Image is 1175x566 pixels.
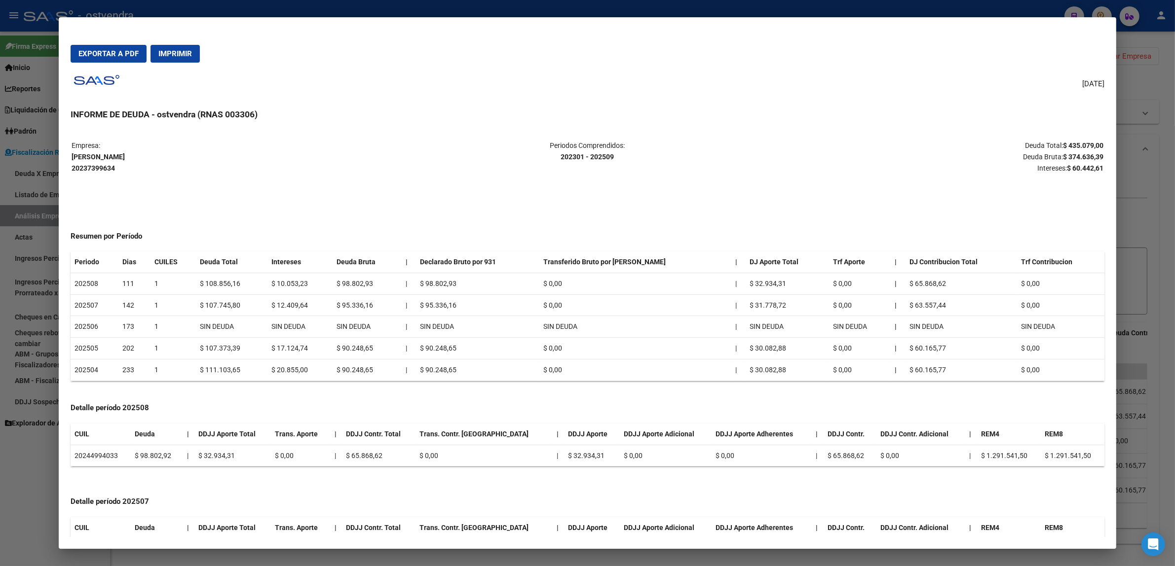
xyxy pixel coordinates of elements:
[151,294,196,316] td: 1
[965,517,977,538] th: |
[158,49,192,58] span: Imprimir
[331,517,342,538] th: |
[71,294,118,316] td: 202507
[131,424,183,445] th: Deuda
[746,273,829,294] td: $ 32.934,31
[71,108,1104,121] h3: INFORME DE DEUDA - ostvendra (RNAS 003306)
[1017,294,1104,316] td: $ 0,00
[1141,532,1165,556] div: Open Intercom Messenger
[539,251,731,273] th: Transferido Bruto por [PERSON_NAME]
[416,316,539,338] td: SIN DEUDA
[331,445,342,466] td: |
[539,338,731,359] td: $ 0,00
[71,496,1104,507] h4: Detalle período 202507
[151,316,196,338] td: 1
[1017,273,1104,294] td: $ 0,00
[829,316,891,338] td: SIN DEUDA
[876,445,966,466] td: $ 0,00
[196,251,267,273] th: Deuda Total
[620,517,712,538] th: DDJJ Aporte Adicional
[1082,78,1104,90] span: [DATE]
[71,359,118,381] td: 202504
[1041,517,1104,538] th: REM8
[539,316,731,338] td: SIN DEUDA
[906,338,1018,359] td: $ 60.165,77
[553,445,564,466] td: |
[342,424,416,445] th: DDJJ Contr. Total
[416,424,553,445] th: Trans. Contr. [GEOGRAPHIC_DATA]
[1017,251,1104,273] th: Trf Contribucion
[891,294,905,316] th: |
[829,294,891,316] td: $ 0,00
[712,517,812,538] th: DDJJ Aporte Adherentes
[267,316,333,338] td: SIN DEUDA
[812,445,824,466] td: |
[342,517,416,538] th: DDJJ Contr. Total
[829,251,891,273] th: Trf Aporte
[71,273,118,294] td: 202508
[746,338,829,359] td: $ 30.082,88
[151,338,196,359] td: 1
[402,294,416,316] td: |
[906,316,1018,338] td: SIN DEUDA
[416,338,539,359] td: $ 90.248,65
[746,316,829,338] td: SIN DEUDA
[118,294,151,316] td: 142
[71,517,131,538] th: CUIL
[267,251,333,273] th: Intereses
[71,251,118,273] th: Periodo
[78,49,139,58] span: Exportar a PDF
[553,517,564,538] th: |
[906,359,1018,381] td: $ 60.165,77
[977,424,1041,445] th: REM4
[151,359,196,381] td: 1
[746,359,829,381] td: $ 30.082,88
[561,153,614,161] strong: 202301 - 202509
[829,273,891,294] td: $ 0,00
[183,517,194,538] th: |
[1017,338,1104,359] td: $ 0,00
[416,359,539,381] td: $ 90.248,65
[1041,445,1104,466] td: $ 1.291.541,50
[342,445,416,466] td: $ 65.868,62
[271,445,331,466] td: $ 0,00
[829,359,891,381] td: $ 0,00
[565,424,620,445] th: DDJJ Aporte
[267,294,333,316] td: $ 12.409,64
[760,140,1103,174] p: Deuda Total: Deuda Bruta: Intereses:
[71,402,1104,414] h4: Detalle período 202508
[824,424,876,445] th: DDJJ Contr.
[151,251,196,273] th: CUILES
[891,338,905,359] th: |
[196,273,267,294] td: $ 108.856,16
[118,251,151,273] th: Dias
[131,517,183,538] th: Deuda
[333,338,402,359] td: $ 90.248,65
[72,140,415,174] p: Empresa:
[565,445,620,466] td: $ 32.934,31
[333,316,402,338] td: SIN DEUDA
[876,424,966,445] th: DDJJ Contr. Adicional
[1041,424,1104,445] th: REM8
[71,45,147,63] button: Exportar a PDF
[118,273,151,294] td: 111
[812,424,824,445] th: |
[416,294,539,316] td: $ 95.336,16
[194,517,271,538] th: DDJJ Aporte Total
[416,140,759,163] p: Periodos Comprendidos:
[824,517,876,538] th: DDJJ Contr.
[906,294,1018,316] td: $ 63.557,44
[712,424,812,445] th: DDJJ Aporte Adherentes
[1063,141,1103,149] strong: $ 435.079,00
[402,338,416,359] td: |
[402,359,416,381] td: |
[812,517,824,538] th: |
[267,273,333,294] td: $ 10.053,23
[183,445,194,466] td: |
[1067,164,1103,172] strong: $ 60.442,61
[620,424,712,445] th: DDJJ Aporte Adicional
[553,424,564,445] th: |
[267,338,333,359] td: $ 17.124,74
[891,316,905,338] th: |
[118,338,151,359] td: 202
